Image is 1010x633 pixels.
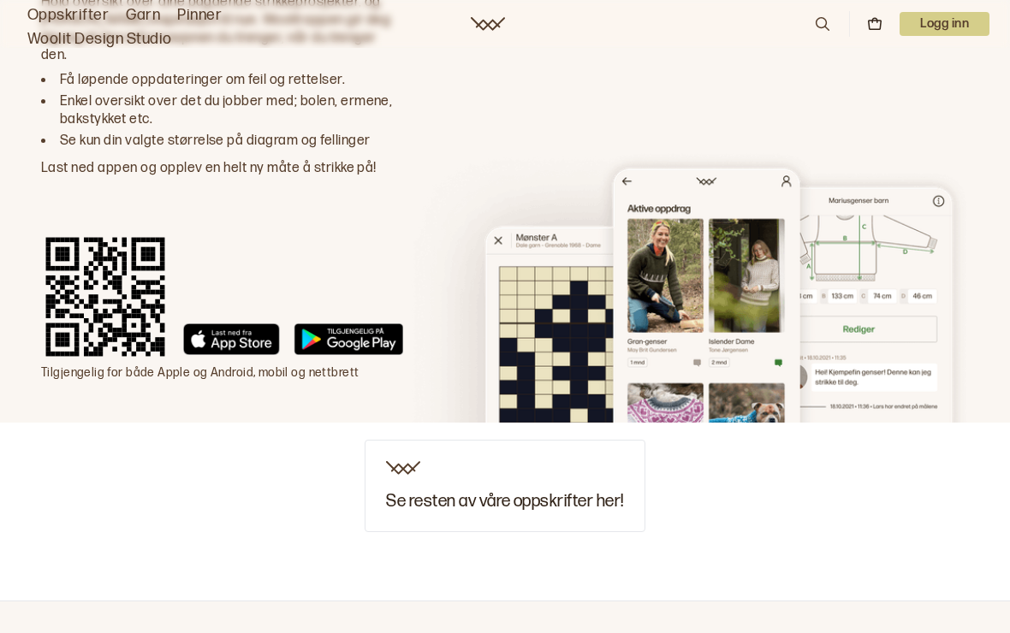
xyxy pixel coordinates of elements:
li: Enkel oversikt over det du jobber med; bolen, ermene, bakstykket etc. [60,93,403,129]
h3: Se resten av våre oppskrifter her! [386,492,623,511]
a: Oppskrifter [27,3,109,27]
img: App Store [183,323,280,356]
img: Google Play [294,323,403,356]
a: Garn [126,3,160,27]
p: Logg inn [900,12,989,36]
p: Tilgjengelig for både Apple og Android, mobil og nettbrett [41,364,403,382]
a: Pinner [177,3,222,27]
a: Google Play [294,323,403,361]
li: Få løpende oppdateringer om feil og rettelser. [60,72,403,90]
img: Woolit App [403,149,969,423]
li: Se kun din valgte størrelse på diagram og fellinger [60,133,403,151]
p: Last ned appen og opplev en helt ny måte å strikke på! [41,160,403,178]
button: User dropdown [900,12,989,36]
a: Woolit [471,17,505,31]
a: App Store [183,323,280,361]
a: Woolit Design Studio [27,27,172,51]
